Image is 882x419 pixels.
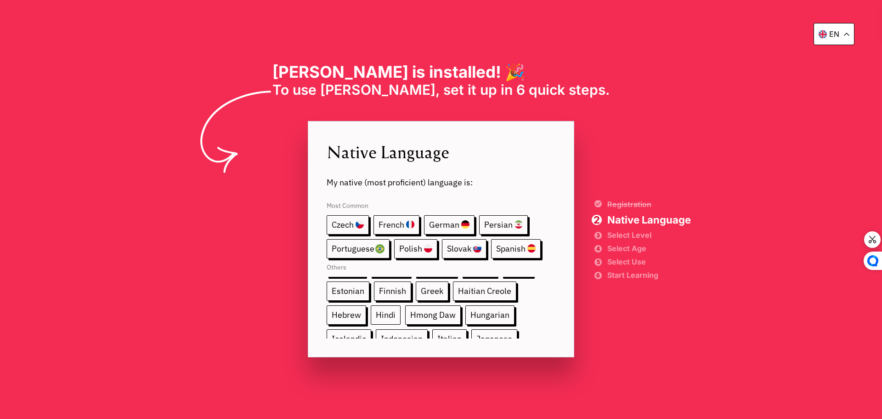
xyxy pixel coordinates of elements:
span: Spanish [491,239,541,258]
span: German [424,215,475,235]
span: Portuguese [327,239,390,258]
span: Hungarian [465,305,514,325]
span: Estonian [327,281,369,301]
span: Slovak [442,239,486,258]
span: Japanese [471,329,517,349]
span: Select Age [607,245,691,252]
span: Native Language [327,140,555,163]
span: Hindi [371,305,401,325]
span: French [373,215,419,235]
span: Greek [416,281,448,301]
span: Select Use [607,258,691,265]
span: Most Common [327,192,555,215]
p: en [829,29,839,39]
span: Haitian Creole [453,281,516,301]
span: Start Learning [607,272,691,278]
h1: [PERSON_NAME] is installed! 🎉 [272,62,610,81]
span: Italian [432,329,467,349]
span: Native Language [607,215,691,225]
span: Hebrew [327,305,366,325]
span: Others [327,258,555,277]
span: Indonesian [376,329,428,349]
span: Select Level [607,232,691,238]
span: Finnish [374,281,411,301]
span: Icelandic [327,329,371,349]
span: Polish [394,239,437,258]
span: Czech [327,215,369,235]
span: My native (most proficient) language is: [327,163,555,188]
span: To use [PERSON_NAME], set it up in 6 quick steps. [272,81,610,98]
span: Persian [479,215,528,235]
span: Registration [607,201,691,208]
span: Hmong Daw [405,305,461,325]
